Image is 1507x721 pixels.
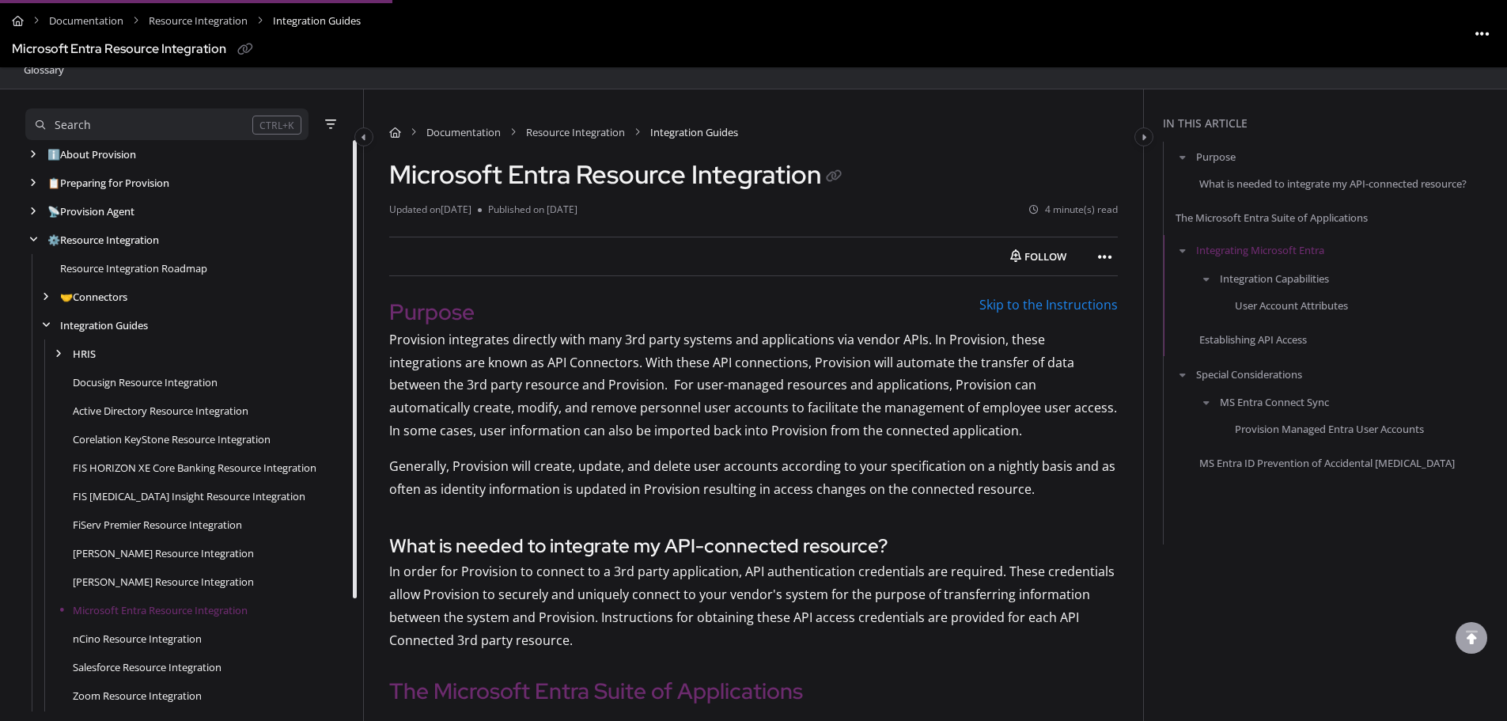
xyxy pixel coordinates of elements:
[1196,242,1324,258] a: Integrating Microsoft Entra
[1196,149,1236,165] a: Purpose
[25,204,41,219] div: arrow
[25,147,41,162] div: arrow
[389,295,1118,328] h2: Purpose
[47,203,134,219] a: Provision Agent
[1220,394,1329,410] a: MS Entra Connect Sync
[55,116,91,134] div: Search
[47,146,136,162] a: About Provision
[650,124,738,140] span: Integration Guides
[73,659,222,675] a: Salesforce Resource Integration
[12,38,226,61] div: Microsoft Entra Resource Integration
[1235,421,1424,437] a: Provision Managed Entra User Accounts
[51,347,66,362] div: arrow
[60,289,127,305] a: Connectors
[389,328,1118,442] p: Provision integrates directly with many 3rd party systems and applications via vendor APIs. In Pr...
[1163,115,1501,132] div: In this article
[12,9,24,32] a: Home
[1199,332,1307,347] a: Establishing API Access
[1456,622,1487,654] div: scroll to top
[149,9,248,32] a: Resource Integration
[73,346,96,362] a: HRIS
[1176,148,1190,165] button: arrow
[73,488,305,504] a: FIS IBS Insight Resource Integration
[1235,297,1348,313] a: User Account Attributes
[389,124,401,140] a: Home
[389,674,1118,708] h2: The Microsoft Entra Suite of Applications
[25,176,41,191] div: arrow
[73,688,202,704] a: Zoom Resource Integration
[25,233,41,248] div: arrow
[73,431,271,447] a: Corelation KeyStone Resource Integration
[478,203,577,218] li: Published on [DATE]
[47,147,60,161] span: ℹ️
[73,517,242,533] a: FiServ Premier Resource Integration
[73,460,316,476] a: FIS HORIZON XE Core Banking Resource Integration
[60,260,207,276] a: Resource Integration Roadmap
[38,318,54,333] div: arrow
[233,37,258,63] button: Copy link of
[1176,241,1190,259] button: arrow
[22,60,66,79] a: Glossary
[1199,393,1214,411] button: arrow
[47,232,159,248] a: Resource Integration
[73,374,218,390] a: Docusign Resource Integration
[321,115,340,134] button: Filter
[73,545,254,561] a: Jack Henry SilverLake Resource Integration
[526,124,625,140] a: Resource Integration
[47,176,60,190] span: 📋
[38,290,54,305] div: arrow
[273,9,361,32] span: Integration Guides
[1029,203,1118,218] li: 4 minute(s) read
[252,116,301,135] div: CTRL+K
[73,574,254,590] a: Jack Henry Symitar Resource Integration
[997,244,1080,269] button: Follow
[47,175,169,191] a: Preparing for Provision
[73,403,248,419] a: Active Directory Resource Integration
[389,159,846,190] h1: Microsoft Entra Resource Integration
[1092,244,1118,269] button: Article more options
[25,108,309,140] button: Search
[73,602,248,618] a: Microsoft Entra Resource Integration
[60,317,148,333] a: Integration Guides
[821,165,846,190] button: Copy link of Microsoft Entra Resource Integration
[1134,127,1153,146] button: Category toggle
[60,290,73,304] span: 🤝
[354,127,373,146] button: Category toggle
[47,204,60,218] span: 📡
[1220,270,1329,286] a: Integration Capabilities
[389,203,478,218] li: Updated on [DATE]
[1199,455,1455,471] a: MS Entra ID Prevention of Accidental [MEDICAL_DATA]
[1196,366,1302,382] a: Special Considerations
[389,455,1118,501] p: Generally, Provision will create, update, and delete user accounts according to your specificatio...
[47,233,60,247] span: ⚙️
[979,296,1118,313] a: Skip to the Instructions
[389,560,1118,651] p: In order for Provision to connect to a 3rd party application, API authentication credentials are ...
[49,9,123,32] a: Documentation
[1470,21,1495,46] button: Article more options
[426,124,501,140] a: Documentation
[73,631,202,647] a: nCino Resource Integration
[1199,269,1214,287] button: arrow
[1176,366,1190,383] button: arrow
[1176,210,1368,226] a: The Microsoft Entra Suite of Applications
[1199,176,1467,192] a: What is needed to integrate my API-connected resource?
[389,532,1118,560] h3: What is needed to integrate my API-connected resource?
